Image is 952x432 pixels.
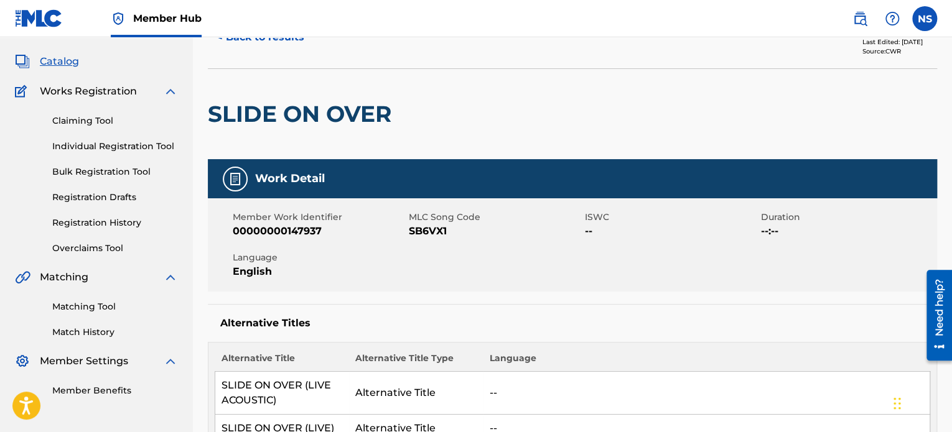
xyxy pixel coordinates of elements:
[585,211,758,224] span: ISWC
[409,211,582,224] span: MLC Song Code
[163,84,178,99] img: expand
[233,224,406,239] span: 00000000147937
[894,385,901,422] div: Drag
[208,22,313,53] button: < Back to results
[40,84,137,99] span: Works Registration
[215,372,349,415] td: SLIDE ON OVER (LIVE ACOUSTIC)
[15,24,90,39] a: SummarySummary
[52,140,178,153] a: Individual Registration Tool
[52,384,178,397] a: Member Benefits
[852,11,867,26] img: search
[52,242,178,255] a: Overclaims Tool
[847,6,872,31] a: Public Search
[52,165,178,178] a: Bulk Registration Tool
[15,270,30,285] img: Matching
[52,216,178,229] a: Registration History
[890,372,952,432] iframe: Chat Widget
[409,224,582,239] span: SB6VX1
[220,317,925,329] h5: Alternative Titles
[483,352,930,372] th: Language
[52,191,178,204] a: Registration Drafts
[233,264,406,279] span: English
[52,300,178,313] a: Matching Tool
[15,84,31,99] img: Works Registration
[228,172,243,186] img: Work Detail
[349,372,483,415] td: Alternative Title
[585,224,758,239] span: --
[483,372,930,415] td: --
[255,172,325,186] h5: Work Detail
[15,9,63,27] img: MLC Logo
[761,211,934,224] span: Duration
[208,100,398,128] h2: SLIDE ON OVER
[912,6,937,31] div: User Menu
[761,224,934,239] span: --:--
[52,114,178,127] a: Claiming Tool
[233,211,406,224] span: Member Work Identifier
[917,265,952,365] iframe: Resource Center
[862,47,937,56] div: Source: CWR
[40,54,79,69] span: Catalog
[163,270,178,285] img: expand
[15,54,79,69] a: CatalogCatalog
[15,354,30,369] img: Member Settings
[133,11,202,25] span: Member Hub
[40,270,88,285] span: Matching
[349,352,483,372] th: Alternative Title Type
[111,11,126,26] img: Top Rightsholder
[862,37,937,47] div: Last Edited: [DATE]
[15,54,30,69] img: Catalog
[885,11,900,26] img: help
[880,6,905,31] div: Help
[215,352,349,372] th: Alternative Title
[52,326,178,339] a: Match History
[163,354,178,369] img: expand
[40,354,128,369] span: Member Settings
[233,251,406,264] span: Language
